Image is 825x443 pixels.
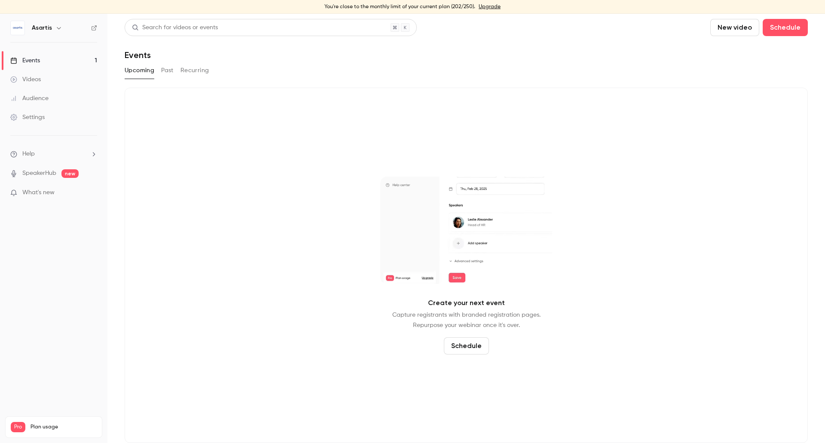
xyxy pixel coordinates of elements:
button: Upcoming [125,64,154,77]
a: Upgrade [479,3,501,10]
div: Settings [10,113,45,122]
h6: Asartis [32,24,52,32]
button: New video [710,19,759,36]
img: Asartis [11,21,24,35]
span: new [61,169,79,178]
h1: Events [125,50,151,60]
span: Pro [11,422,25,432]
button: Recurring [180,64,209,77]
p: Capture registrants with branded registration pages. Repurpose your webinar once it's over. [392,310,541,330]
p: Create your next event [428,298,505,308]
button: Schedule [444,337,489,354]
li: help-dropdown-opener [10,150,97,159]
span: What's new [22,188,55,197]
a: SpeakerHub [22,169,56,178]
button: Past [161,64,174,77]
div: Events [10,56,40,65]
button: Schedule [763,19,808,36]
div: Search for videos or events [132,23,218,32]
div: Videos [10,75,41,84]
span: Plan usage [31,424,97,431]
span: Help [22,150,35,159]
div: Audience [10,94,49,103]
